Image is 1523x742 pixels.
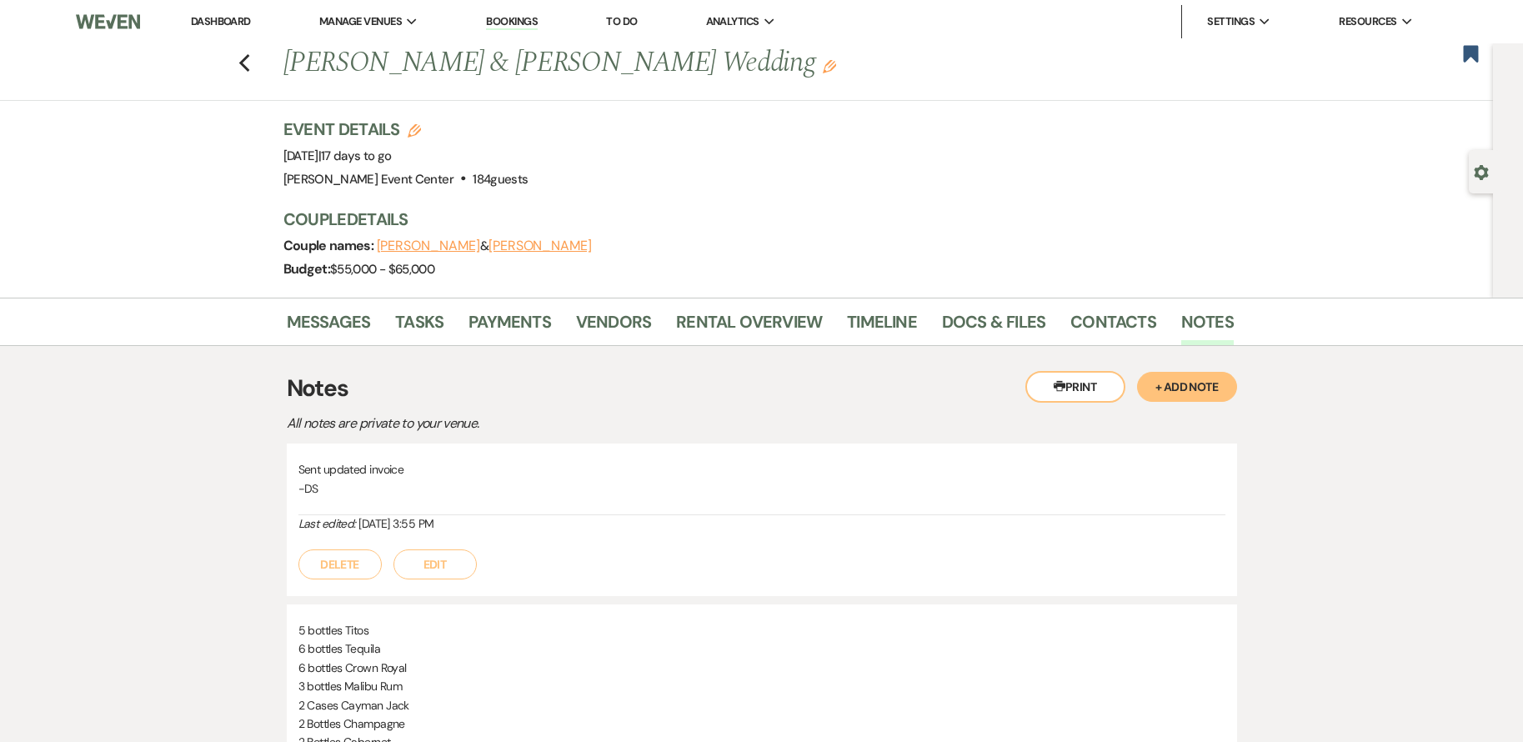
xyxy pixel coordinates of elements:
[298,460,1225,479] p: Sent updated invoice
[377,238,592,254] span: &
[298,479,1225,498] p: -DS
[298,679,403,694] span: 3 bottles Malibu Rum
[283,237,377,254] span: Couple names:
[676,308,822,345] a: Rental Overview
[1339,13,1396,30] span: Resources
[468,308,551,345] a: Payments
[606,14,637,28] a: To Do
[576,308,651,345] a: Vendors
[298,549,382,579] button: Delete
[377,239,480,253] button: [PERSON_NAME]
[823,58,836,73] button: Edit
[847,308,917,345] a: Timeline
[1137,372,1237,402] button: + Add Note
[283,260,331,278] span: Budget:
[283,43,1030,83] h1: [PERSON_NAME] & [PERSON_NAME] Wedding
[330,261,434,278] span: $55,000 - $65,000
[283,208,1217,231] h3: Couple Details
[1474,163,1489,179] button: Open lead details
[298,515,1225,533] div: [DATE] 3:55 PM
[393,549,477,579] button: Edit
[486,14,538,30] a: Bookings
[287,413,870,434] p: All notes are private to your venue.
[283,171,453,188] span: [PERSON_NAME] Event Center
[318,148,392,164] span: |
[298,660,407,675] span: 6 bottles Crown Royal
[298,641,380,656] span: 6 bottles Tequila
[706,13,759,30] span: Analytics
[942,308,1045,345] a: Docs & Files
[283,148,392,164] span: [DATE]
[287,308,371,345] a: Messages
[287,371,1237,406] h3: Notes
[395,308,443,345] a: Tasks
[298,516,356,531] i: Last edited:
[298,698,409,713] span: 2 Cases Cayman Jack
[321,148,392,164] span: 17 days to go
[488,239,592,253] button: [PERSON_NAME]
[298,623,369,638] span: 5 bottles Titos
[1181,308,1234,345] a: Notes
[473,171,528,188] span: 184 guests
[1070,308,1156,345] a: Contacts
[191,14,251,28] a: Dashboard
[1207,13,1255,30] span: Settings
[319,13,402,30] span: Manage Venues
[1025,371,1125,403] button: Print
[283,118,529,141] h3: Event Details
[298,716,405,731] span: 2 Bottles Champagne
[76,4,139,39] img: Weven Logo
